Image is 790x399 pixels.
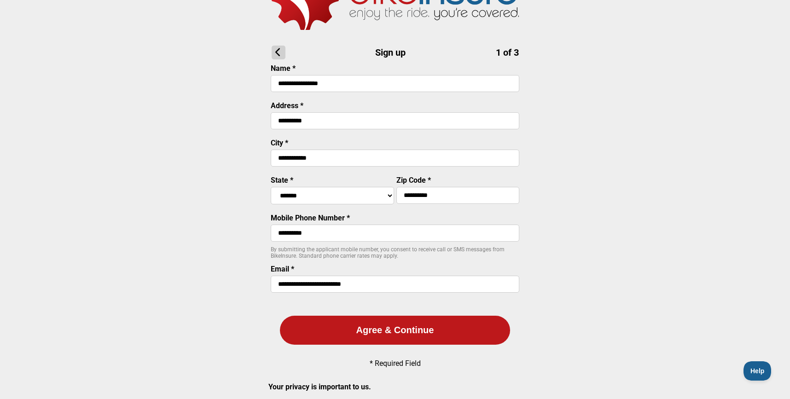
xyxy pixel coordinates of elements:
[272,46,519,59] h1: Sign up
[271,101,303,110] label: Address *
[280,316,510,345] button: Agree & Continue
[396,176,431,185] label: Zip Code *
[271,64,296,73] label: Name *
[271,139,288,147] label: City *
[271,214,350,222] label: Mobile Phone Number *
[370,359,421,368] p: * Required Field
[271,265,294,273] label: Email *
[744,361,772,381] iframe: Toggle Customer Support
[271,176,293,185] label: State *
[268,382,371,391] strong: Your privacy is important to us.
[496,47,519,58] span: 1 of 3
[271,246,519,259] p: By submitting the applicant mobile number, you consent to receive call or SMS messages from BikeI...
